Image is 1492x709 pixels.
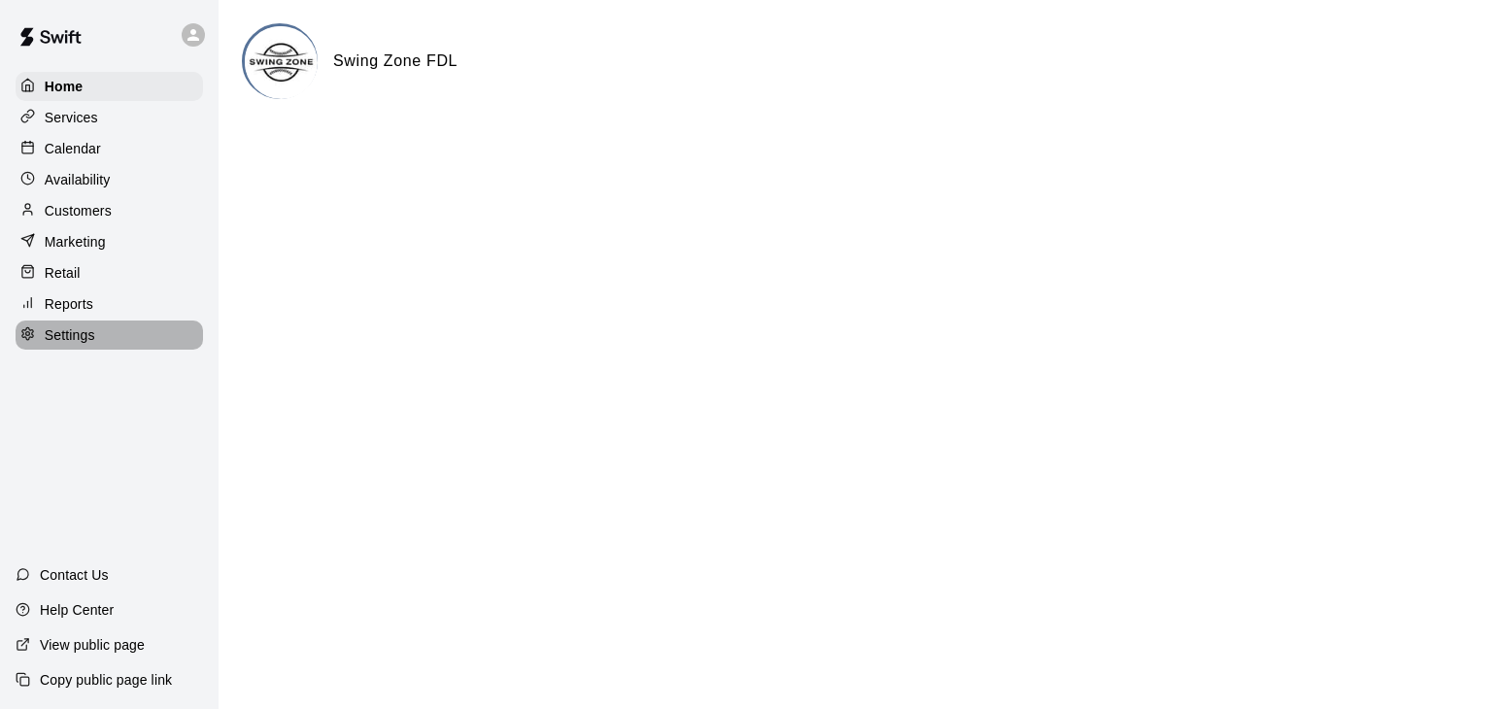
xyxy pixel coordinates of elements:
p: Contact Us [40,565,109,585]
a: Calendar [16,134,203,163]
p: Help Center [40,600,114,620]
a: Services [16,103,203,132]
a: Home [16,72,203,101]
a: Marketing [16,227,203,256]
a: Reports [16,289,203,319]
p: Reports [45,294,93,314]
a: Settings [16,321,203,350]
p: Services [45,108,98,127]
h6: Swing Zone FDL [333,49,458,74]
p: Retail [45,263,81,283]
p: Customers [45,201,112,220]
img: Swing Zone FDL logo [245,26,318,99]
a: Customers [16,196,203,225]
p: Copy public page link [40,670,172,690]
p: Availability [45,170,111,189]
p: Calendar [45,139,101,158]
a: Retail [16,258,203,287]
p: View public page [40,635,145,655]
p: Home [45,77,84,96]
a: Availability [16,165,203,194]
p: Settings [45,325,95,345]
p: Marketing [45,232,106,252]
